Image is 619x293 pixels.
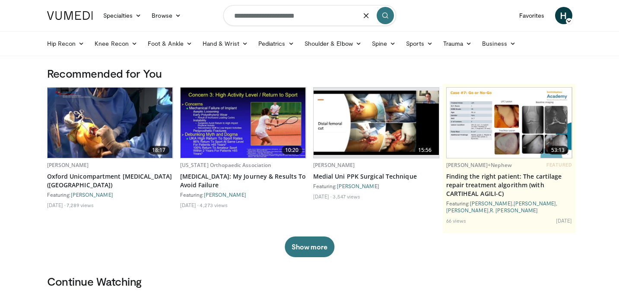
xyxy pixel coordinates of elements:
span: FEATURED [546,162,572,168]
li: [DATE] [180,202,199,208]
a: Foot & Ankle [143,35,197,52]
a: [PERSON_NAME]+Nephew [446,161,512,169]
a: Trauma [438,35,477,52]
img: 2894c166-06ea-43da-b75e-3312627dae3b.620x360_q85_upscale.jpg [447,88,572,158]
a: [PERSON_NAME] [514,200,556,206]
a: [PERSON_NAME] [446,207,489,213]
a: [PERSON_NAME] [71,192,113,198]
a: Spine [367,35,401,52]
a: [PERSON_NAME] [204,192,246,198]
a: Favorites [514,7,550,24]
span: 18:17 [149,146,169,154]
a: 18:17 [48,88,173,158]
a: Business [477,35,521,52]
span: 53:13 [548,146,568,154]
a: [MEDICAL_DATA]: My Journey & Results To Avoid Failure [180,172,306,189]
a: R. [PERSON_NAME] [490,207,538,213]
div: Featuring: , , , [446,200,572,214]
img: 80405c95-6aea-4cda-9869-70f6c93ce453.620x360_q85_upscale.jpg [314,91,439,154]
a: [PERSON_NAME] [313,161,355,169]
a: [PERSON_NAME] [47,161,89,169]
li: 7,289 views [67,202,94,208]
a: Shoulder & Elbow [299,35,367,52]
a: 53:13 [447,88,572,158]
li: 4,273 views [200,202,228,208]
img: VuMedi Logo [47,11,93,20]
a: Hand & Wrist [197,35,253,52]
span: 15:56 [415,146,435,154]
div: Featuring: [313,183,439,189]
li: 66 views [446,217,467,224]
a: Oxford Unicompartment [MEDICAL_DATA] ([GEOGRAPHIC_DATA]) [47,172,173,189]
a: Pediatrics [253,35,299,52]
button: Show more [285,236,334,257]
a: Sports [401,35,438,52]
input: Search topics, interventions [223,5,396,26]
h3: Continue Watching [47,274,572,288]
li: 3,547 views [333,193,360,200]
img: 96cc2583-08ec-4ecc-bcc5-b0da979cce6a.620x360_q85_upscale.jpg [181,88,306,158]
div: Featuring: [47,191,173,198]
a: H [555,7,572,24]
a: 10:20 [181,88,306,158]
a: [PERSON_NAME] [470,200,512,206]
a: Medial Uni PPK Surgical Technique [313,172,439,181]
div: Featuring: [180,191,306,198]
a: [PERSON_NAME] [337,183,379,189]
li: [DATE] [47,202,66,208]
a: Knee Recon [89,35,143,52]
a: Hip Recon [42,35,90,52]
a: Specialties [98,7,147,24]
span: 10:20 [282,146,302,154]
img: e6f05148-0552-4775-ab59-e5595e859885.620x360_q85_upscale.jpg [48,88,173,158]
a: [US_STATE] Orthopaedic Association [180,161,272,169]
a: Browse [146,7,186,24]
li: [DATE] [556,217,572,224]
a: 15:56 [314,88,439,158]
li: [DATE] [313,193,332,200]
h3: Recommended for You [47,66,572,80]
a: Finding the right patient: The cartilage repair treatment algorithm (with CARTIHEAL AGILI-C) [446,172,572,198]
